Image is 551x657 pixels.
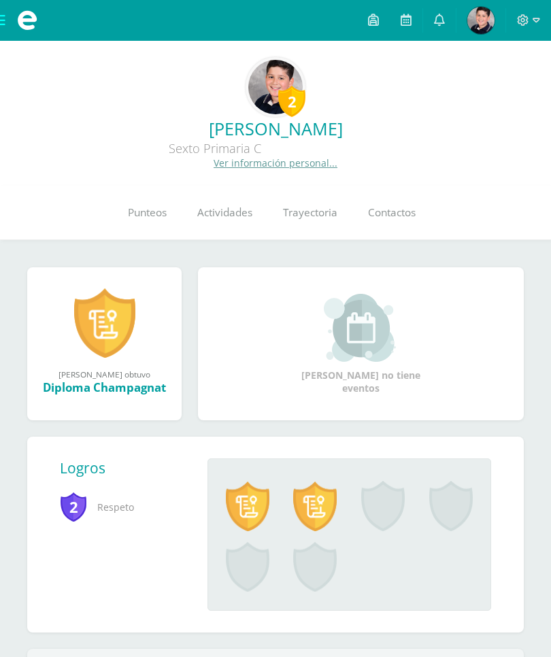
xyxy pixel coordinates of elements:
[368,205,416,220] span: Contactos
[278,86,305,117] div: 2
[467,7,495,34] img: a27f8f0c0691a3362a7c1e8b5c806693.png
[112,186,182,240] a: Punteos
[182,186,267,240] a: Actividades
[60,488,186,526] span: Respeto
[11,117,540,140] a: [PERSON_NAME]
[60,491,87,522] span: 2
[352,186,431,240] a: Contactos
[41,380,168,395] div: Diploma Champagnat
[128,205,167,220] span: Punteos
[11,140,419,156] div: Sexto Primaria C
[293,294,429,394] div: [PERSON_NAME] no tiene eventos
[41,369,168,380] div: [PERSON_NAME] obtuvo
[197,205,252,220] span: Actividades
[283,205,337,220] span: Trayectoria
[248,60,303,114] img: 16f9c5112d66994570f8cdeee2066ad1.png
[214,156,337,169] a: Ver información personal...
[60,458,197,477] div: Logros
[324,294,398,362] img: event_small.png
[267,186,352,240] a: Trayectoria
